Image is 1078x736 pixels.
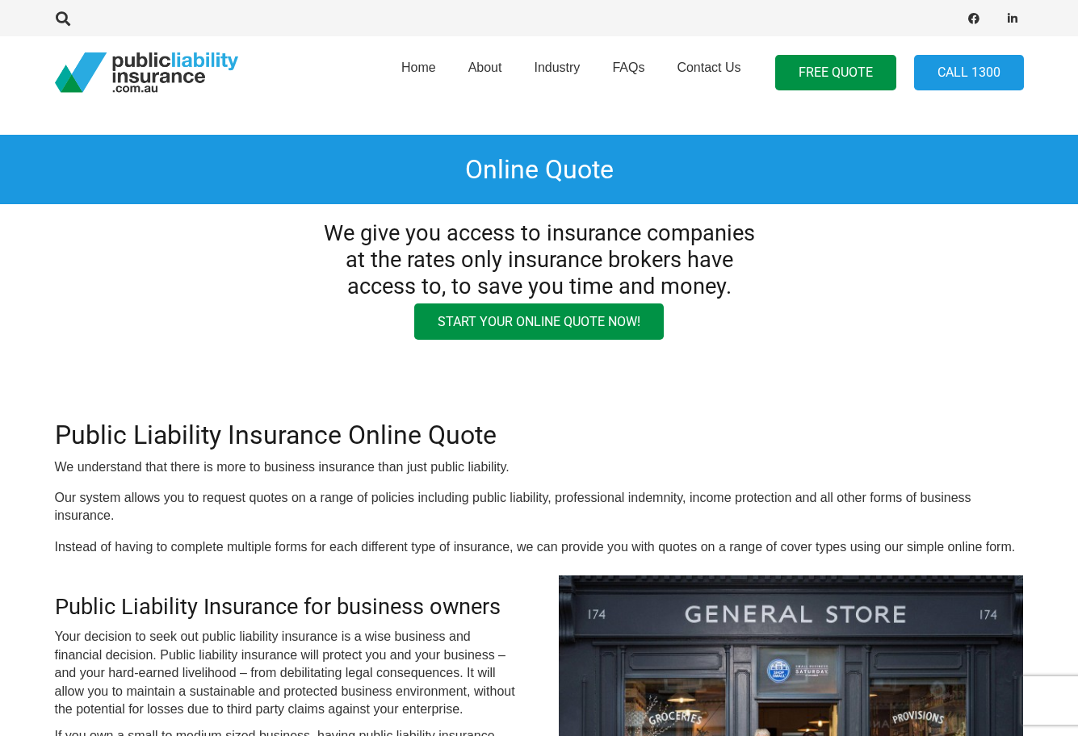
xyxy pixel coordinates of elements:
[55,458,1024,476] p: We understand that there is more to business insurance than just public liability.
[661,31,757,114] a: Contact Us
[48,11,80,26] a: Search
[55,489,1024,525] p: Our system allows you to request quotes on a range of policies including public liability, profes...
[55,52,238,93] a: pli_logotransparent
[55,629,515,716] span: Your decision to seek out public liability insurance is a wise business and financial decision. P...
[452,31,518,114] a: About
[914,55,1024,91] a: Call 1300
[534,61,580,74] span: Industry
[55,538,1024,556] p: Instead of having to complete multiple forms for each different type of insurance, we can provide...
[414,303,664,340] a: Start your online quote now!
[518,31,596,114] a: Industry
[401,61,436,74] span: Home
[963,7,985,30] a: Facebook
[55,420,1024,450] h2: Public Liability Insurance Online Quote
[612,61,644,74] span: FAQs
[55,594,520,621] h3: Public Liability Insurance for business owners
[323,220,755,299] h3: We give you access to insurance companies at the rates only insurance brokers have access to, to ...
[468,61,502,74] span: About
[775,55,896,91] a: FREE QUOTE
[385,31,452,114] a: Home
[677,61,740,74] span: Contact Us
[596,31,661,114] a: FAQs
[1001,7,1024,30] a: LinkedIn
